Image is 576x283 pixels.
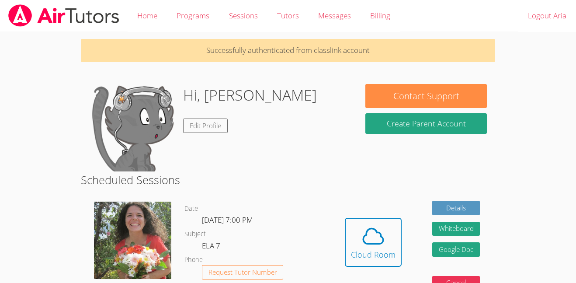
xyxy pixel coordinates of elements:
span: [DATE] 7:00 PM [202,215,253,225]
p: Successfully authenticated from classlink account [81,39,496,62]
dt: Date [184,203,198,214]
img: airtutors_banner-c4298cdbf04f3fff15de1276eac7730deb9818008684d7c2e4769d2f7ddbe033.png [7,4,120,27]
span: Messages [318,10,351,21]
h1: Hi, [PERSON_NAME] [183,84,317,106]
div: Cloud Room [351,248,396,261]
button: Contact Support [365,84,487,108]
button: Cloud Room [345,218,402,267]
a: Edit Profile [183,119,228,133]
span: Request Tutor Number [208,269,277,276]
button: Whiteboard [432,222,480,236]
img: default.png [89,84,176,171]
dt: Subject [184,229,206,240]
button: Create Parent Account [365,113,487,134]
h2: Scheduled Sessions [81,171,496,188]
dd: ELA 7 [202,240,222,255]
a: Google Doc [432,242,480,257]
dt: Phone [184,255,203,266]
a: Details [432,201,480,215]
button: Request Tutor Number [202,265,284,280]
img: avatar.png [94,202,171,279]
